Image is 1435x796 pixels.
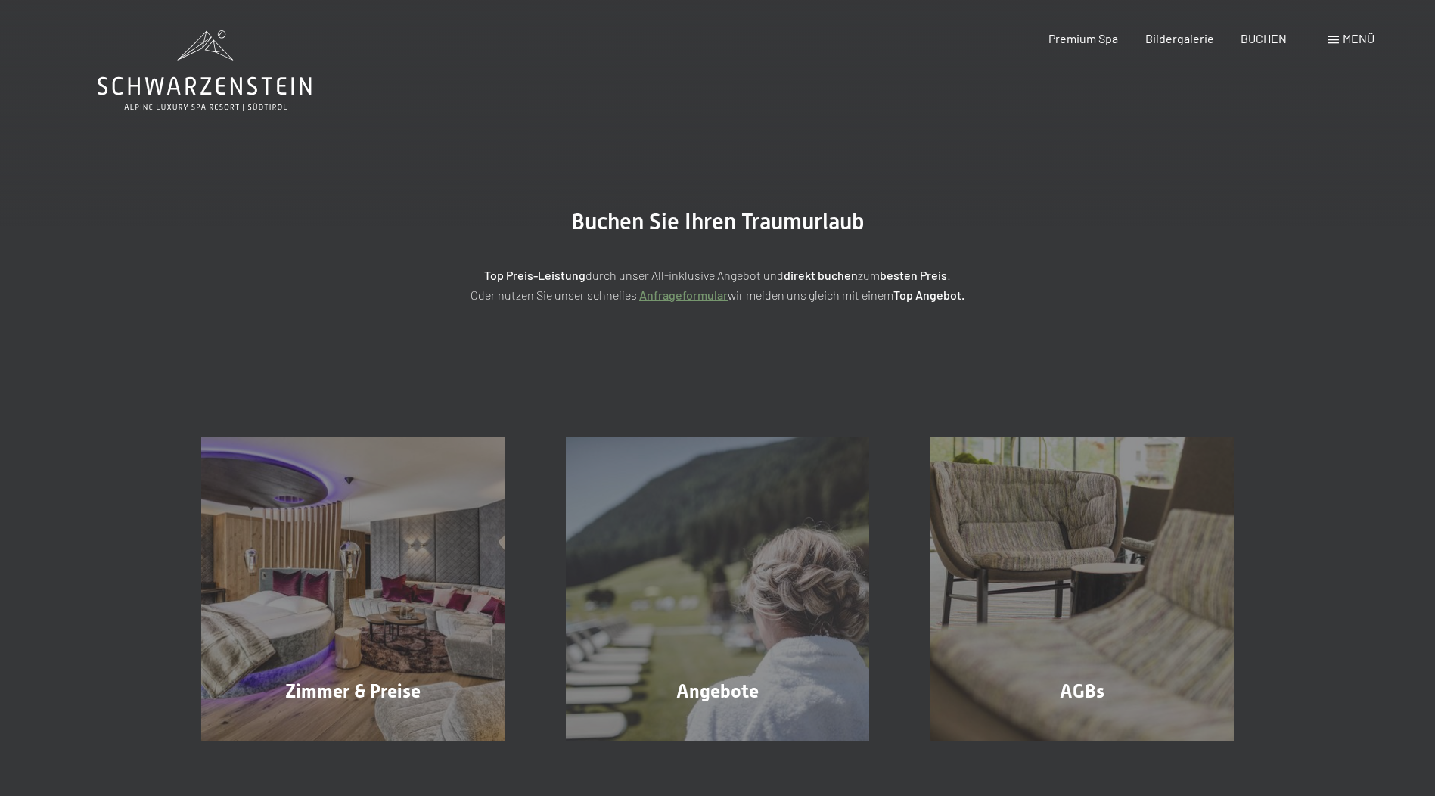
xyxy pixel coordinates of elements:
[784,268,858,282] strong: direkt buchen
[484,268,585,282] strong: Top Preis-Leistung
[340,266,1096,304] p: durch unser All-inklusive Angebot und zum ! Oder nutzen Sie unser schnelles wir melden uns gleich...
[571,208,865,235] span: Buchen Sie Ihren Traumurlaub
[639,288,728,302] a: Anfrageformular
[676,680,759,702] span: Angebote
[1343,31,1374,45] span: Menü
[536,437,900,741] a: Buchung Angebote
[1060,680,1104,702] span: AGBs
[880,268,947,282] strong: besten Preis
[1048,31,1118,45] a: Premium Spa
[899,437,1264,741] a: Buchung AGBs
[1145,31,1214,45] a: Bildergalerie
[171,437,536,741] a: Buchung Zimmer & Preise
[893,288,964,302] strong: Top Angebot.
[1241,31,1287,45] a: BUCHEN
[285,680,421,702] span: Zimmer & Preise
